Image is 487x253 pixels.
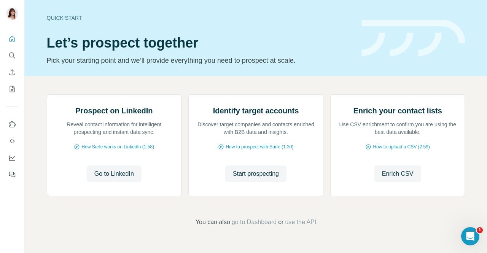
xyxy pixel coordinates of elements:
[6,168,18,181] button: Feedback
[94,169,134,178] span: Go to LinkedIn
[226,143,293,150] span: How to prospect with Surfe (1:30)
[6,82,18,96] button: My lists
[213,105,299,116] h2: Identify target accounts
[6,8,18,20] img: Avatar
[6,32,18,46] button: Quick start
[232,218,277,227] button: go to Dashboard
[47,55,352,66] p: Pick your starting point and we’ll provide everything you need to prospect at scale.
[373,143,430,150] span: How to upload a CSV (2:59)
[6,65,18,79] button: Enrich CSV
[461,227,479,245] iframe: Intercom live chat
[285,218,316,227] button: use the API
[6,134,18,148] button: Use Surfe API
[75,105,153,116] h2: Prospect on LinkedIn
[196,121,315,136] p: Discover target companies and contacts enriched with B2B data and insights.
[47,35,352,51] h1: Let’s prospect together
[338,121,457,136] p: Use CSV enrichment to confirm you are using the best data available.
[353,105,442,116] h2: Enrich your contact lists
[6,49,18,62] button: Search
[6,118,18,131] button: Use Surfe on LinkedIn
[382,169,414,178] span: Enrich CSV
[47,14,352,22] div: Quick start
[278,218,283,227] span: or
[374,165,421,182] button: Enrich CSV
[225,165,286,182] button: Start prospecting
[477,227,483,233] span: 1
[361,20,465,57] img: banner
[196,218,230,227] span: You can also
[87,165,142,182] button: Go to LinkedIn
[6,151,18,165] button: Dashboard
[81,143,154,150] span: How Surfe works on LinkedIn (1:58)
[233,169,279,178] span: Start prospecting
[55,121,174,136] p: Reveal contact information for intelligent prospecting and instant data sync.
